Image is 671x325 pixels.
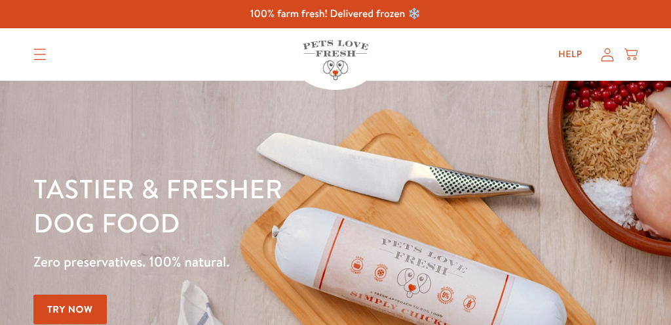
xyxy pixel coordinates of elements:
[548,41,593,68] a: Help
[23,38,57,71] summary: Translation missing: en.sections.header.menu
[33,171,436,240] h1: Tastier & fresher dog food
[33,295,107,324] a: Try Now
[33,250,436,274] p: Zero preservatives. 100% natural.
[303,40,368,80] img: Pets Love Fresh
